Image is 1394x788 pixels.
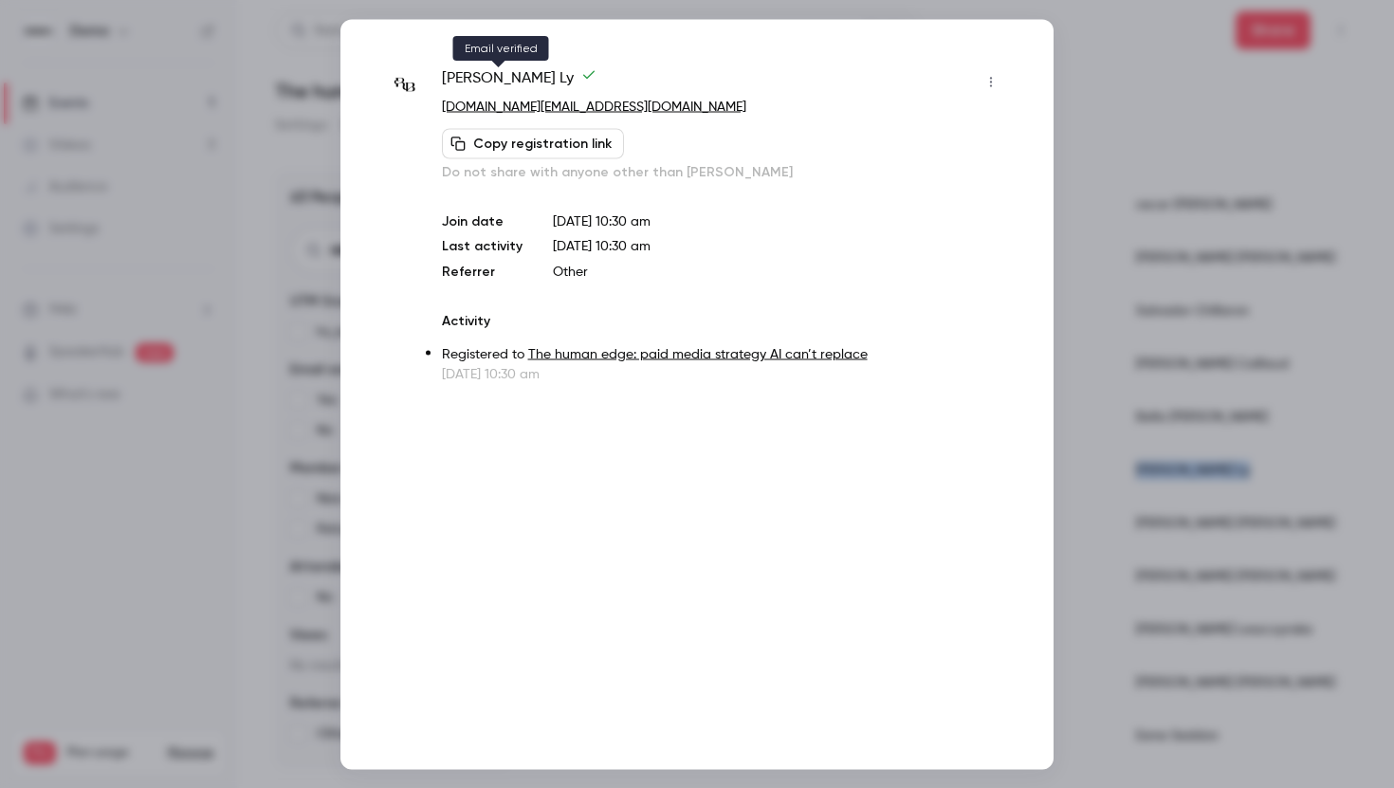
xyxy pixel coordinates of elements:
[442,211,523,230] p: Join date
[442,162,1006,181] p: Do not share with anyone other than [PERSON_NAME]
[442,364,1006,383] p: [DATE] 10:30 am
[442,262,523,281] p: Referrer
[442,100,746,113] a: [DOMAIN_NAME][EMAIL_ADDRESS][DOMAIN_NAME]
[528,347,868,360] a: The human edge: paid media strategy AI can’t replace
[442,236,523,256] p: Last activity
[442,66,596,97] span: [PERSON_NAME] Ly
[388,68,423,103] img: ratandboa.com
[442,311,1006,330] p: Activity
[553,262,1006,281] p: Other
[553,211,1006,230] p: [DATE] 10:30 am
[442,128,624,158] button: Copy registration link
[553,239,651,252] span: [DATE] 10:30 am
[442,344,1006,364] p: Registered to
